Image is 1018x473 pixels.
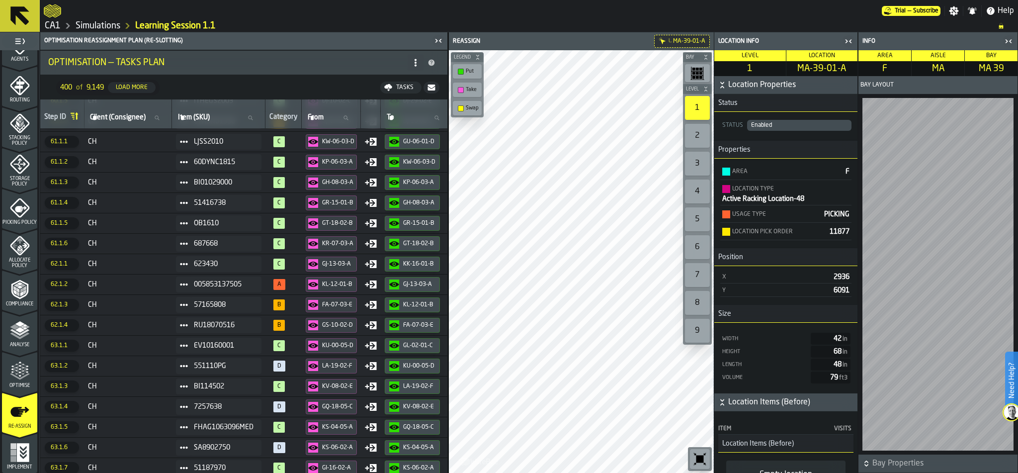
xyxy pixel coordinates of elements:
div: 5 [685,207,710,231]
div: Length [721,362,807,368]
h3: title-section-Status [714,94,857,112]
span: 400 [60,84,72,92]
span: Location Items (Before) [728,396,855,408]
div: Location Type [732,186,846,192]
span: 61.1.5 [45,217,79,229]
span: 57165808 [194,301,254,309]
div: Move Type: Put in [365,299,377,311]
button: button-GS-10-02-D [306,318,357,333]
div: Move Type: Put in [365,319,377,331]
span: 005853137505 [194,281,254,288]
div: StatList-item-Location Type [720,180,851,205]
button: button-FA-07-03-E [306,297,357,312]
div: button-toolbar-undefined [683,261,712,289]
li: menu Stacking Policy [2,107,37,147]
button: button-LA-19-02-F [385,379,440,394]
div: Y [722,287,830,294]
span: 99% [273,197,285,208]
div: GQ-18-05-C [322,403,354,410]
div: button-toolbar-undefined [683,150,712,178]
header: Location Info [714,32,857,50]
span: F [846,168,849,175]
div: StatList-item-Y [720,284,851,297]
div: Move Type: Put in [365,401,377,413]
span: 95% [273,299,285,310]
span: 61.1.2 [45,156,79,168]
span: PICKING [824,211,849,218]
span: Bay Properties [872,458,1016,470]
li: menu Optimise [2,352,37,391]
span: label [178,113,210,121]
span: 100% [273,157,285,168]
div: Category [269,113,297,123]
li: menu Re-assign [2,392,37,432]
div: button-toolbar-undefined [683,233,712,261]
div: 1 [685,96,710,120]
span: 100% [273,218,285,229]
div: button-toolbar-undefined [688,447,712,471]
button: button-GQ-18-05-C [306,399,357,414]
li: menu Routing [2,66,37,106]
div: GT-18-02-B [403,240,435,247]
button: button- [683,52,712,62]
span: F [860,63,909,74]
span: 99% [273,238,285,249]
header: Optimisation Reassignment plan (Re-Slotting) [40,32,447,50]
span: CH [88,199,168,207]
span: 63.1.4 [45,401,79,413]
span: 60DYNC1815 [194,158,254,166]
button: button-GJ-13-03-A [385,277,440,292]
div: KU-00-05-D [322,342,354,349]
span: Allocate Policy [2,258,37,269]
button: button-KP-06-03-A [385,175,440,190]
span: 61.1.4 [45,197,79,209]
nav: Breadcrumb [44,20,1014,32]
span: BI01029000 [194,179,254,187]
span: Status [714,99,738,107]
span: Location Properties [728,79,855,91]
span: 11877 [830,228,849,235]
span: CH [88,260,168,268]
span: Analyse [2,342,37,348]
span: Bay [684,55,701,60]
button: button-KS-06-02-A [306,440,357,455]
button: button- [858,455,1018,473]
button: button-KV-08-02-E [385,399,440,414]
span: CH [88,281,168,288]
span: 63.1.3 [45,380,79,392]
div: KK-16-01-B [403,261,435,268]
h3: title-section-Size [714,305,857,323]
span: — [908,7,911,14]
span: 687668 [194,240,254,248]
div: Move Type: Put in [365,238,377,250]
div: StatList-item-Width [721,333,850,345]
span: 51416738 [194,199,254,207]
div: KL-12-01-B [403,301,435,308]
span: label [90,113,146,121]
div: Put [455,66,480,77]
div: GH-08-03-A [322,179,354,186]
span: 91% [273,320,285,331]
span: CH [88,158,168,166]
span: CH [88,138,168,146]
div: Usage Type [732,211,820,218]
div: Load More [112,84,152,91]
div: Area [732,168,842,175]
svg: Reset zoom and position [692,451,708,467]
span: Agents [2,57,37,62]
input: label [306,111,356,124]
button: button-KS-04-05-A [385,440,440,455]
button: button-LA-19-02-F [306,359,357,374]
span: 2936 [834,274,849,281]
span: in [843,336,848,342]
div: KV-08-02-E [403,403,435,410]
span: 100% [273,136,285,147]
button: button-KL-12-01-B [306,277,357,292]
span: Implement [2,465,37,470]
label: button-toggle-Notifications [963,6,981,16]
span: Optimise [2,383,37,388]
div: Swap [455,103,480,113]
div: 8 [685,291,710,315]
li: menu Compliance [2,270,37,310]
label: Need Help? [1006,353,1017,408]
